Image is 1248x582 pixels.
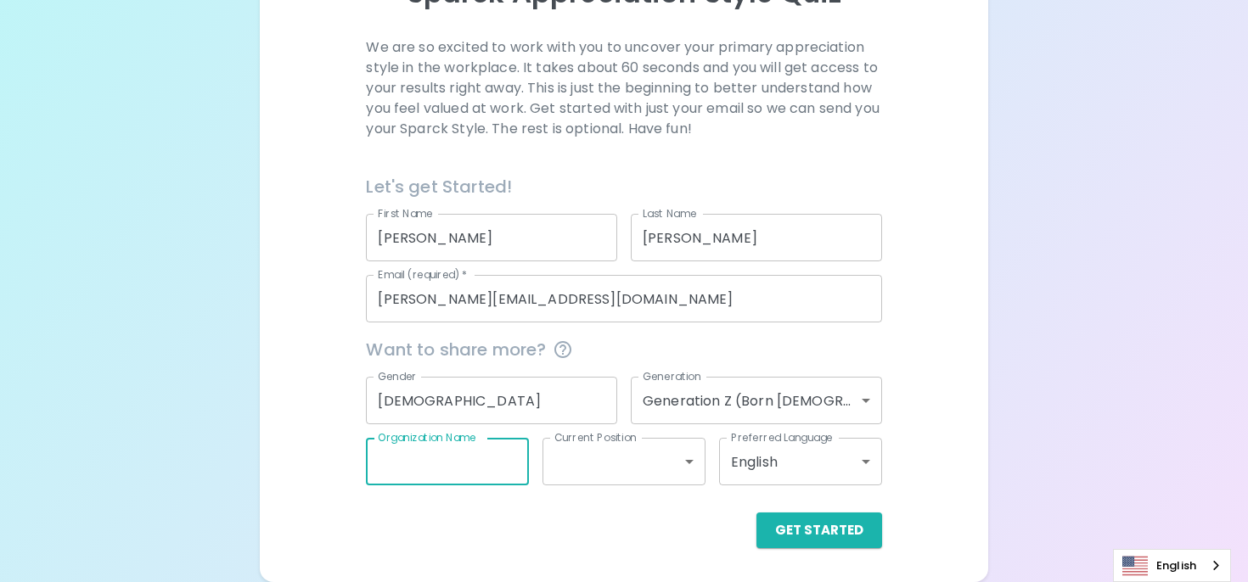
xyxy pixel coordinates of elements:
[631,377,882,424] div: Generation Z (Born [DEMOGRAPHIC_DATA] - [DEMOGRAPHIC_DATA])
[366,37,881,139] p: We are so excited to work with you to uncover your primary appreciation style in the workplace. I...
[731,430,833,445] label: Preferred Language
[719,438,882,485] div: English
[643,369,701,383] label: Generation
[366,173,881,200] h6: Let's get Started!
[378,206,433,221] label: First Name
[378,430,476,445] label: Organization Name
[1113,549,1231,582] aside: Language selected: English
[1114,550,1230,581] a: English
[378,369,417,383] label: Gender
[553,339,573,360] svg: This information is completely confidential and only used for aggregated appreciation studies at ...
[554,430,637,445] label: Current Position
[1113,549,1231,582] div: Language
[756,512,882,548] button: Get Started
[378,267,468,282] label: Email (required)
[366,336,881,363] span: Want to share more?
[643,206,696,221] label: Last Name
